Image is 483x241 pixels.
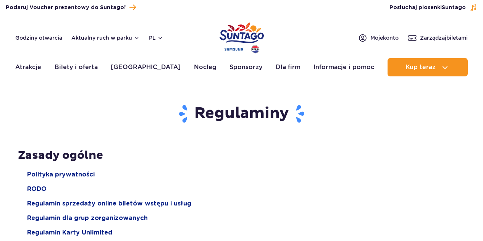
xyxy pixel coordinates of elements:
span: Kup teraz [405,64,436,71]
span: Posłuchaj piosenki [389,4,466,11]
button: Aktualny ruch w parku [71,35,140,41]
span: Podaruj Voucher prezentowy do Suntago! [6,4,126,11]
a: Nocleg [194,58,216,76]
button: pl [149,34,163,42]
a: Mojekonto [358,33,399,42]
button: Kup teraz [388,58,468,76]
a: Polityka prywatności [27,170,95,179]
span: Suntago [442,5,466,10]
button: Posłuchaj piosenkiSuntago [389,4,477,11]
a: Dla firm [276,58,300,76]
a: Zarządzajbiletami [408,33,468,42]
h2: Zasady ogólne [18,148,465,163]
a: Regulamin sprzedaży online biletów wstępu i usług [27,199,191,208]
span: Moje konto [370,34,399,42]
a: Atrakcje [15,58,41,76]
a: Regulamin dla grup zorganizowanych [27,214,148,222]
a: RODO [27,185,47,193]
a: Godziny otwarcia [15,34,62,42]
a: [GEOGRAPHIC_DATA] [111,58,181,76]
a: Regulamin Karty Unlimited [27,228,112,237]
a: Park of Poland [220,19,264,54]
a: Informacje i pomoc [313,58,374,76]
a: Sponsorzy [229,58,262,76]
a: Bilety i oferta [55,58,98,76]
a: Podaruj Voucher prezentowy do Suntago! [6,2,136,13]
h1: Regulaminy [18,104,465,124]
span: Zarządzaj biletami [420,34,468,42]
